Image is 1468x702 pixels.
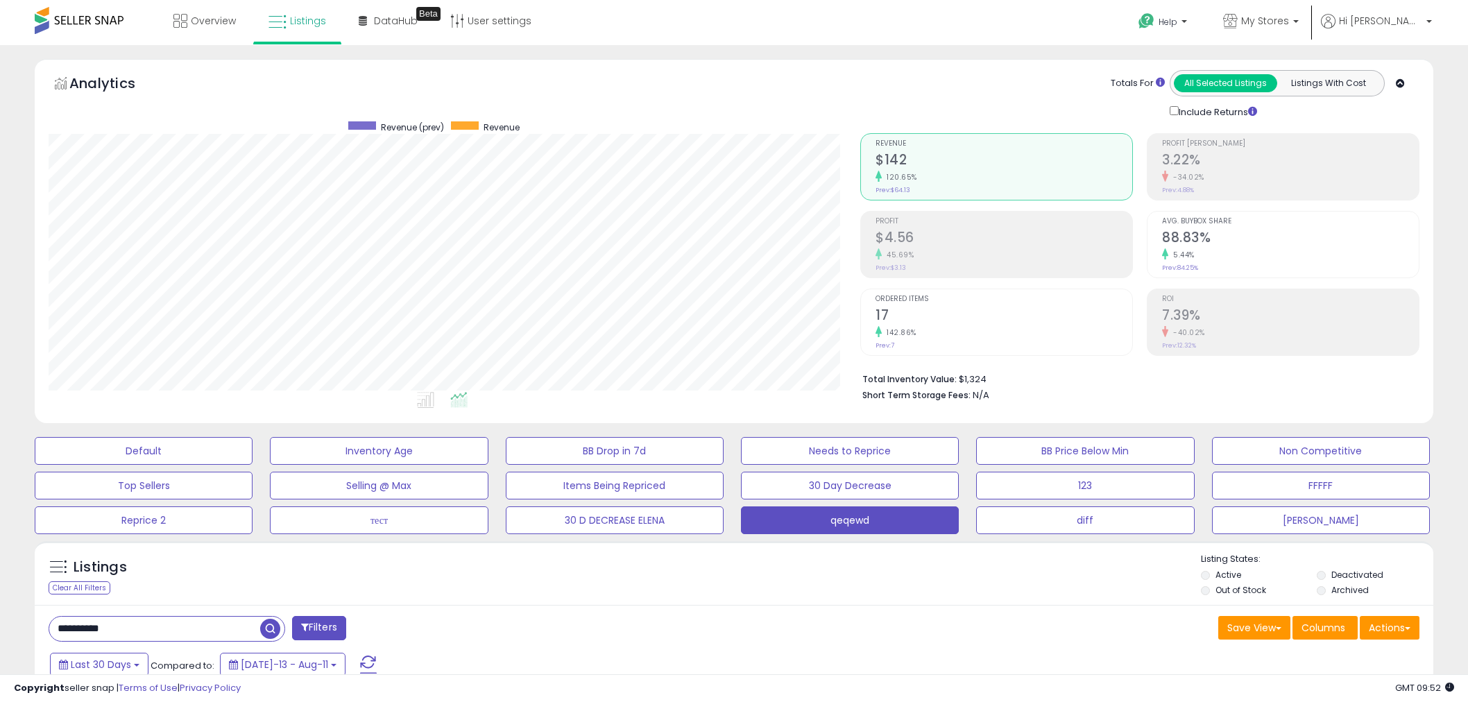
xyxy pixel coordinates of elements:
[1162,218,1419,225] span: Avg. Buybox Share
[976,506,1194,534] button: diff
[69,74,162,96] h5: Analytics
[1212,437,1430,465] button: Non Competitive
[1159,16,1177,28] span: Help
[876,341,894,350] small: Prev: 7
[976,437,1194,465] button: BB Price Below Min
[876,230,1132,248] h2: $4.56
[151,659,214,672] span: Compared to:
[14,681,65,694] strong: Copyright
[220,653,345,676] button: [DATE]-13 - Aug-11
[1162,307,1419,326] h2: 7.39%
[1201,553,1433,566] p: Listing States:
[270,472,488,499] button: Selling @ Max
[862,370,1409,386] li: $1,324
[741,472,959,499] button: 30 Day Decrease
[1215,584,1266,596] label: Out of Stock
[741,506,959,534] button: qeqewd
[50,653,148,676] button: Last 30 Days
[876,218,1132,225] span: Profit
[416,7,441,21] div: Tooltip anchor
[241,658,328,671] span: [DATE]-13 - Aug-11
[862,373,957,385] b: Total Inventory Value:
[1162,296,1419,303] span: ROI
[1218,616,1290,640] button: Save View
[74,558,127,577] h5: Listings
[1301,621,1345,635] span: Columns
[862,389,971,401] b: Short Term Storage Fees:
[1162,230,1419,248] h2: 88.83%
[506,437,724,465] button: BB Drop in 7d
[381,121,444,133] span: Revenue (prev)
[1331,569,1383,581] label: Deactivated
[1339,14,1422,28] span: Hi [PERSON_NAME]
[49,581,110,594] div: Clear All Filters
[1127,2,1201,45] a: Help
[1162,341,1196,350] small: Prev: 12.32%
[876,296,1132,303] span: Ordered Items
[1162,152,1419,171] h2: 3.22%
[976,472,1194,499] button: 123
[1241,14,1289,28] span: My Stores
[484,121,520,133] span: Revenue
[1168,327,1205,338] small: -40.02%
[876,186,910,194] small: Prev: $64.13
[270,506,488,534] button: тест
[71,658,131,671] span: Last 30 Days
[292,616,346,640] button: Filters
[1162,140,1419,148] span: Profit [PERSON_NAME]
[1321,14,1432,45] a: Hi [PERSON_NAME]
[741,437,959,465] button: Needs to Reprice
[1168,172,1204,182] small: -34.02%
[35,437,253,465] button: Default
[973,388,989,402] span: N/A
[876,140,1132,148] span: Revenue
[882,327,916,338] small: 142.86%
[1168,250,1195,260] small: 5.44%
[1174,74,1277,92] button: All Selected Listings
[35,472,253,499] button: Top Sellers
[876,307,1132,326] h2: 17
[191,14,236,28] span: Overview
[882,250,914,260] small: 45.69%
[506,506,724,534] button: 30 D DECREASE ELENA
[1159,103,1274,119] div: Include Returns
[1215,569,1241,581] label: Active
[374,14,418,28] span: DataHub
[1111,77,1165,90] div: Totals For
[1138,12,1155,30] i: Get Help
[882,172,917,182] small: 120.65%
[35,506,253,534] button: Reprice 2
[1162,264,1198,272] small: Prev: 84.25%
[1331,584,1369,596] label: Archived
[1277,74,1380,92] button: Listings With Cost
[1212,506,1430,534] button: [PERSON_NAME]
[876,152,1132,171] h2: $142
[1212,472,1430,499] button: FFFFF
[270,437,488,465] button: Inventory Age
[876,264,906,272] small: Prev: $3.13
[1360,616,1419,640] button: Actions
[506,472,724,499] button: Items Being Repriced
[1162,186,1194,194] small: Prev: 4.88%
[180,681,241,694] a: Privacy Policy
[1292,616,1358,640] button: Columns
[119,681,178,694] a: Terms of Use
[14,682,241,695] div: seller snap | |
[1395,681,1454,694] span: 2025-09-11 09:52 GMT
[290,14,326,28] span: Listings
